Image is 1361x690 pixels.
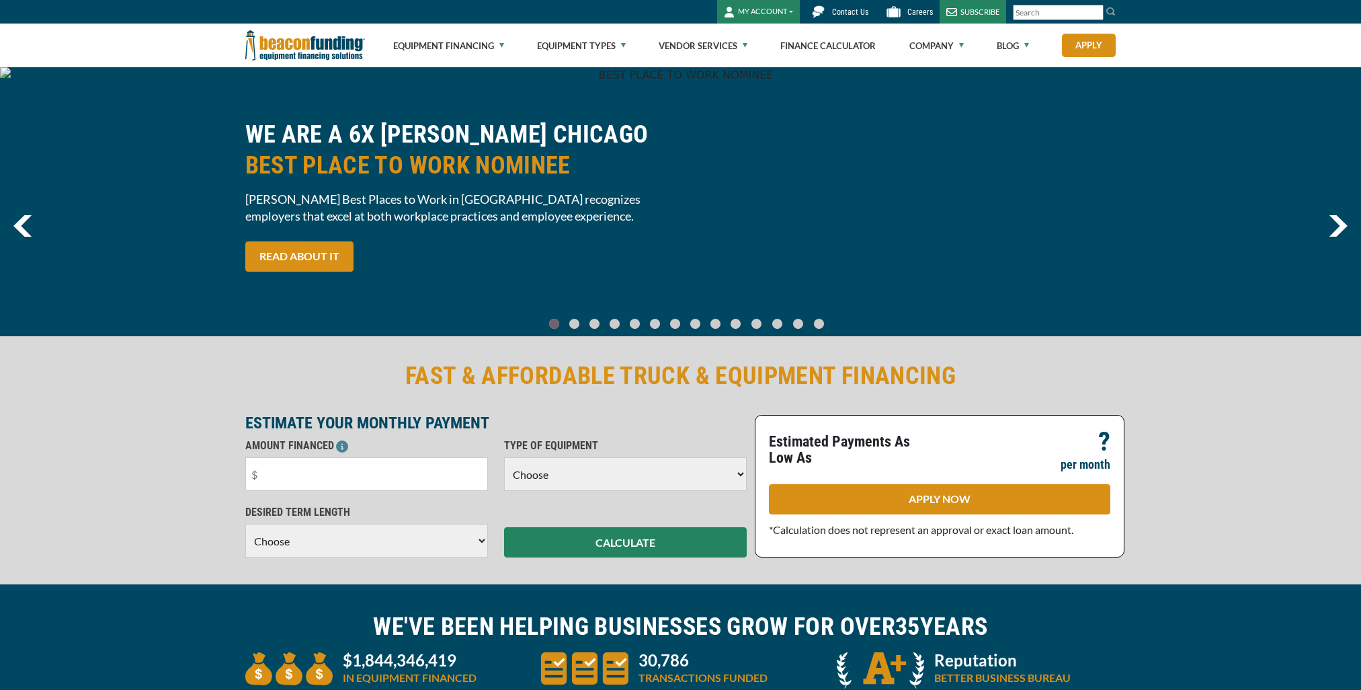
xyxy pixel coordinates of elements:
a: Go To Slide 12 [790,318,807,330]
span: *Calculation does not represent an approval or exact loan amount. [769,523,1073,536]
h2: WE ARE A 6X [PERSON_NAME] CHICAGO [245,119,673,181]
a: Go To Slide 4 [627,318,643,330]
p: ? [1098,434,1110,450]
a: READ ABOUT IT [245,241,354,272]
button: CALCULATE [504,527,747,558]
input: Search [1013,5,1104,20]
a: Equipment Financing [393,24,504,67]
a: next [1329,215,1348,237]
p: TYPE OF EQUIPMENT [504,438,747,454]
a: previous [13,215,32,237]
input: $ [245,457,488,491]
img: Left Navigator [13,215,32,237]
p: 30,786 [638,652,768,668]
img: A + icon [837,652,924,689]
p: DESIRED TERM LENGTH [245,504,488,521]
h2: WE'VE BEEN HELPING BUSINESSES GROW FOR OVER YEARS [245,611,1116,642]
p: AMOUNT FINANCED [245,438,488,454]
a: APPLY NOW [769,484,1110,514]
a: Apply [1062,34,1116,57]
a: Equipment Types [537,24,626,67]
a: Clear search text [1089,7,1100,18]
span: 35 [895,613,920,641]
a: Go To Slide 11 [769,318,786,330]
img: Beacon Funding Corporation logo [245,24,365,67]
p: Reputation [934,652,1071,668]
span: Careers [907,7,933,17]
p: $1,844,346,419 [343,652,477,668]
a: Vendor Services [659,24,747,67]
a: Go To Slide 8 [708,318,724,330]
a: Go To Slide 1 [567,318,583,330]
a: Go To Slide 0 [546,318,563,330]
h2: FAST & AFFORDABLE TRUCK & EQUIPMENT FINANCING [245,360,1116,391]
p: IN EQUIPMENT FINANCED [343,670,477,686]
p: ESTIMATE YOUR MONTHLY PAYMENT [245,415,747,431]
p: BETTER BUSINESS BUREAU [934,670,1071,686]
a: Go To Slide 9 [728,318,744,330]
a: Go To Slide 13 [811,318,827,330]
img: three document icons to convery large amount of transactions funded [541,652,628,685]
p: TRANSACTIONS FUNDED [638,670,768,686]
span: BEST PLACE TO WORK NOMINEE [245,150,673,181]
a: Go To Slide 2 [587,318,603,330]
a: Go To Slide 10 [748,318,765,330]
img: Search [1106,6,1116,17]
span: [PERSON_NAME] Best Places to Work in [GEOGRAPHIC_DATA] recognizes employers that excel at both wo... [245,191,673,225]
a: Go To Slide 6 [667,318,684,330]
img: three money bags to convey large amount of equipment financed [245,652,333,685]
p: Estimated Payments As Low As [769,434,932,466]
p: per month [1061,457,1110,473]
span: Contact Us [832,7,868,17]
a: Go To Slide 3 [607,318,623,330]
img: Right Navigator [1329,215,1348,237]
a: Company [909,24,964,67]
a: Finance Calculator [780,24,876,67]
a: Blog [997,24,1029,67]
a: Go To Slide 7 [688,318,704,330]
a: Go To Slide 5 [647,318,663,330]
